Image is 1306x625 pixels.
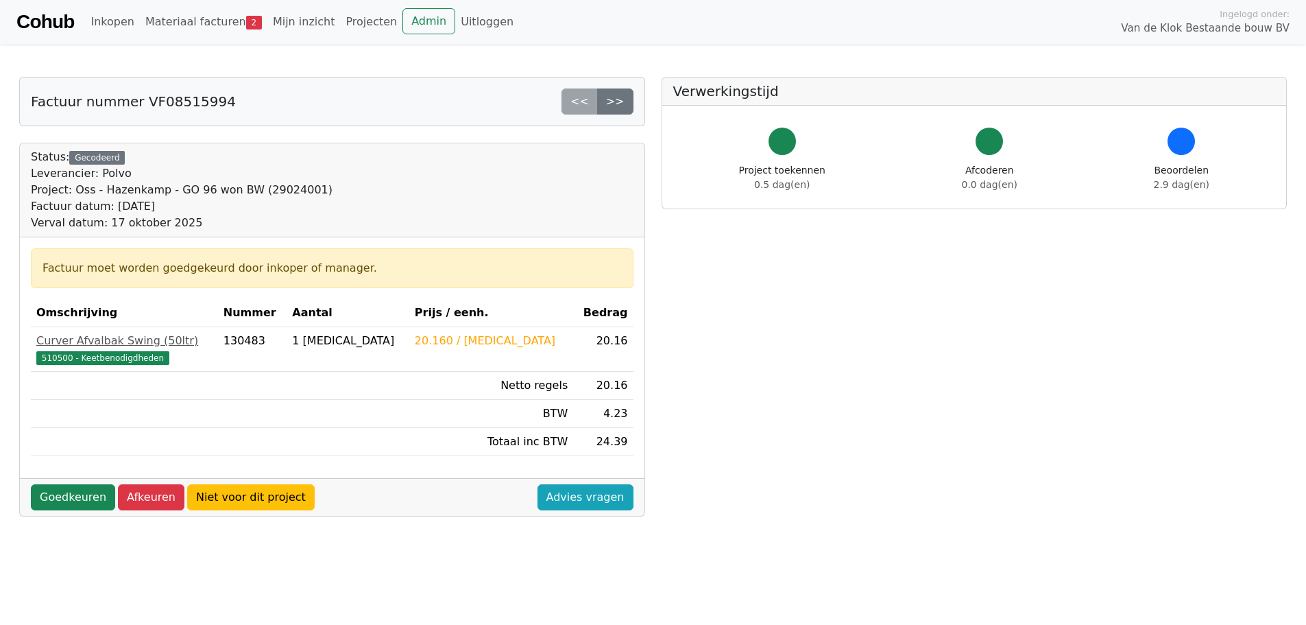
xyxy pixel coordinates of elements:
[409,299,573,327] th: Prijs / eenh.
[85,8,139,36] a: Inkopen
[187,484,315,510] a: Niet voor dit project
[409,428,573,456] td: Totaal inc BTW
[537,484,633,510] a: Advies vragen
[673,83,1276,99] h5: Verwerkingstijd
[754,179,810,190] span: 0.5 dag(en)
[1154,179,1209,190] span: 2.9 dag(en)
[36,333,213,366] a: Curver Afvalbak Swing (50ltr)510500 - Keetbenodigdheden
[1220,8,1290,21] span: Ingelogd onder:
[36,351,169,365] span: 510500 - Keetbenodigdheden
[409,372,573,400] td: Netto regels
[246,16,262,30] span: 2
[218,299,287,327] th: Nummer
[267,8,341,36] a: Mijn inzicht
[287,299,409,327] th: Aantal
[1121,21,1290,36] span: Van de Klok Bestaande bouw BV
[36,333,213,349] div: Curver Afvalbak Swing (50ltr)
[31,93,236,110] h5: Factuur nummer VF08515994
[340,8,402,36] a: Projecten
[402,8,455,34] a: Admin
[69,151,125,165] div: Gecodeerd
[292,333,404,349] div: 1 [MEDICAL_DATA]
[31,198,332,215] div: Factuur datum: [DATE]
[218,327,287,372] td: 130483
[739,163,825,192] div: Project toekennen
[455,8,519,36] a: Uitloggen
[415,333,568,349] div: 20.160 / [MEDICAL_DATA]
[31,182,332,198] div: Project: Oss - Hazenkamp - GO 96 won BW (29024001)
[573,372,633,400] td: 20.16
[573,299,633,327] th: Bedrag
[573,428,633,456] td: 24.39
[118,484,184,510] a: Afkeuren
[962,179,1017,190] span: 0.0 dag(en)
[573,400,633,428] td: 4.23
[573,327,633,372] td: 20.16
[43,260,622,276] div: Factuur moet worden goedgekeurd door inkoper of manager.
[31,299,218,327] th: Omschrijving
[1154,163,1209,192] div: Beoordelen
[31,215,332,231] div: Verval datum: 17 oktober 2025
[31,165,332,182] div: Leverancier: Polvo
[409,400,573,428] td: BTW
[962,163,1017,192] div: Afcoderen
[597,89,633,115] a: >>
[16,5,74,38] a: Cohub
[140,8,267,36] a: Materiaal facturen2
[31,484,115,510] a: Goedkeuren
[31,149,332,231] div: Status:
